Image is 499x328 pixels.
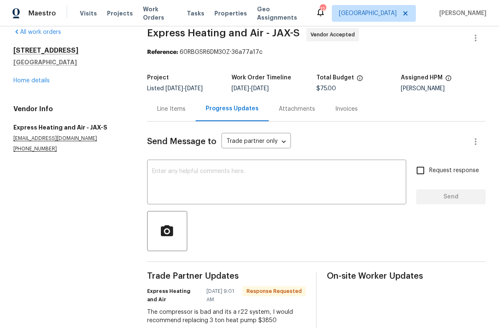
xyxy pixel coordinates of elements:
a: All work orders [13,29,61,35]
span: $75.00 [316,86,336,92]
span: [DATE] [251,86,269,92]
span: Response Requested [243,287,305,295]
div: Attachments [279,105,315,113]
span: - [232,86,269,92]
span: Visits [80,9,97,18]
span: Vendor Accepted [311,31,358,39]
h6: Express Heating and Air [147,287,201,304]
span: Express Heating and Air - JAX-S [147,28,300,38]
div: Progress Updates [206,104,259,113]
div: 60RBGSR6DM30Z-36a77a17c [147,48,486,56]
span: Maestro [28,9,56,18]
h5: Total Budget [316,75,354,81]
span: [DATE] [185,86,203,92]
span: The total cost of line items that have been proposed by Opendoor. This sum includes line items th... [356,75,363,86]
span: [GEOGRAPHIC_DATA] [339,9,397,18]
div: Trade partner only [221,135,291,149]
h5: Project [147,75,169,81]
span: Properties [214,9,247,18]
span: Geo Assignments [257,5,306,22]
span: Tasks [187,10,204,16]
a: Home details [13,78,50,84]
span: Work Orders [143,5,177,22]
div: Invoices [335,105,358,113]
span: The hpm assigned to this work order. [445,75,452,86]
span: On-site Worker Updates [327,272,486,280]
span: Listed [147,86,203,92]
h5: Work Order Timeline [232,75,291,81]
span: [DATE] [165,86,183,92]
h5: Assigned HPM [401,75,443,81]
h5: Express Heating and Air - JAX-S [13,123,127,132]
span: Projects [107,9,133,18]
span: Send Message to [147,137,216,146]
span: [DATE] 9:01 AM [206,287,237,304]
span: [PERSON_NAME] [436,9,486,18]
span: - [165,86,203,92]
h4: Vendor Info [13,105,127,113]
span: [DATE] [232,86,249,92]
div: Line Items [157,105,186,113]
div: The compressor is bad and its a r22 system, I would recommend replacing 3 ton heat pump $3850 [147,308,306,325]
span: Request response [429,166,479,175]
span: Trade Partner Updates [147,272,306,280]
b: Reference: [147,49,178,55]
div: [PERSON_NAME] [401,86,486,92]
div: 12 [320,5,326,13]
